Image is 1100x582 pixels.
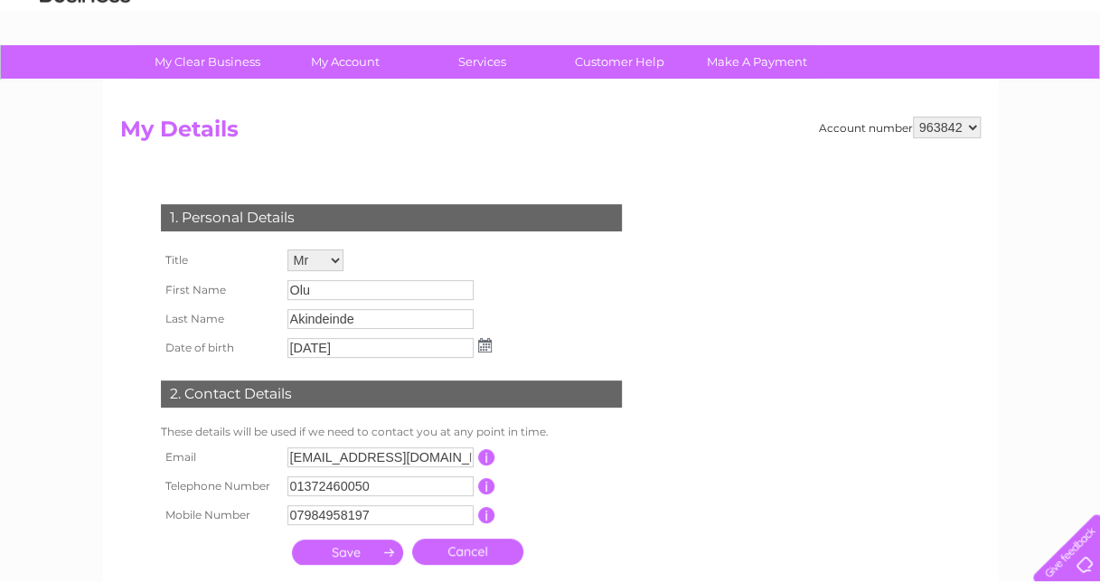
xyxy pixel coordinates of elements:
a: My Clear Business [133,45,282,79]
div: 1. Personal Details [161,204,622,231]
input: Information [478,449,495,465]
div: 2. Contact Details [161,380,622,408]
a: Blog [943,77,969,90]
input: Information [478,478,495,494]
input: Submit [292,540,403,565]
a: Contact [980,77,1024,90]
h2: My Details [120,117,981,151]
a: Customer Help [545,45,694,79]
th: First Name [156,276,283,305]
a: Water [782,77,816,90]
td: These details will be used if we need to contact you at any point in time. [156,421,626,443]
img: ... [478,338,492,352]
th: Last Name [156,305,283,333]
th: Mobile Number [156,501,283,530]
th: Date of birth [156,333,283,362]
a: 0333 014 3131 [759,9,884,32]
th: Email [156,443,283,472]
a: Log out [1040,77,1083,90]
a: Services [408,45,557,79]
div: Account number [819,117,981,138]
a: My Account [270,45,419,79]
a: Telecoms [878,77,932,90]
th: Telephone Number [156,472,283,501]
div: Clear Business is a trading name of Verastar Limited (registered in [GEOGRAPHIC_DATA] No. 3667643... [124,10,978,88]
a: Cancel [412,539,523,565]
a: Make A Payment [682,45,832,79]
input: Information [478,507,495,523]
a: Energy [827,77,867,90]
img: logo.png [39,47,131,102]
th: Title [156,245,283,276]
